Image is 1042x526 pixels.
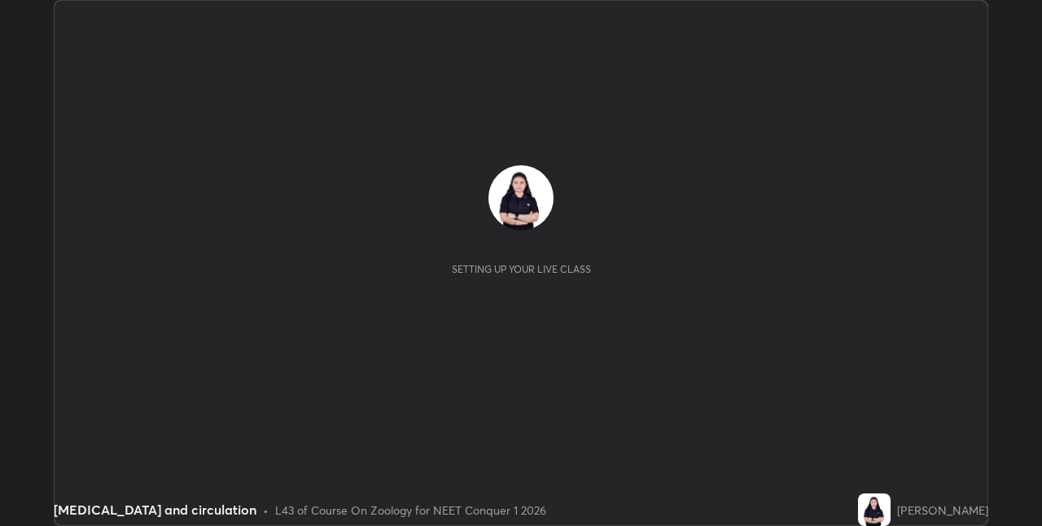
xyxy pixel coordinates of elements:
[858,493,891,526] img: 4fd67fc5b94046ecb744cb31cfcc79ad.jpg
[488,165,554,230] img: 4fd67fc5b94046ecb744cb31cfcc79ad.jpg
[452,263,591,275] div: Setting up your live class
[275,502,546,519] div: L43 of Course On Zoology for NEET Conquer 1 2026
[263,502,269,519] div: •
[897,502,988,519] div: [PERSON_NAME]
[54,500,256,519] div: [MEDICAL_DATA] and circulation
